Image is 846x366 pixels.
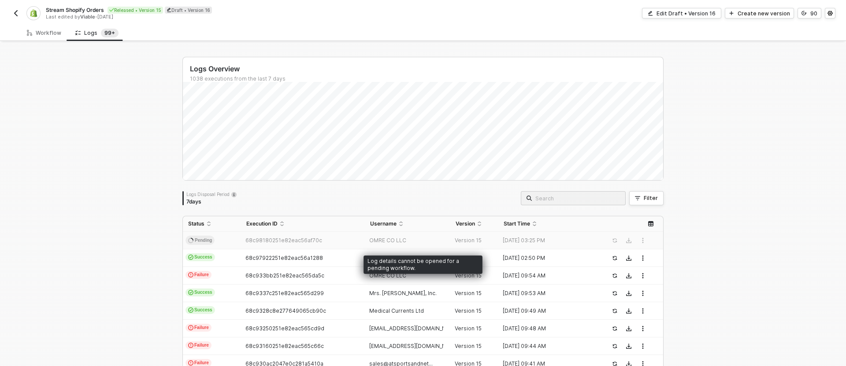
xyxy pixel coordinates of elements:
th: Username [365,216,451,232]
span: Mrs. [PERSON_NAME], Inc. [369,290,437,296]
span: Version 15 [455,237,482,244]
span: icon-exclamation [188,343,193,348]
span: icon-exclamation [188,272,193,277]
span: icon-download [626,273,631,278]
span: icon-success-page [612,344,617,349]
span: icon-success-page [612,326,617,331]
span: icon-spinner [188,237,194,243]
span: [EMAIL_ADDRESS][DOMAIN_NAME]... [369,325,463,332]
span: Stream Shopify Orders [46,6,104,14]
span: icon-play [729,11,734,16]
div: Logs Disposal Period [186,191,237,197]
div: Log details cannot be opened for a pending workflow. [364,255,482,274]
span: Version [456,220,475,227]
span: Success [186,253,215,261]
div: Create new version [738,10,790,17]
span: 68c9328c8e277649065cb90c [245,307,326,314]
span: Failure [186,341,211,349]
div: Last edited by - [DATE] [46,14,422,20]
div: 90 [810,10,817,17]
div: [DATE] 09:49 AM [498,307,594,314]
span: 68c933bb251e82eac565da5c [245,272,324,279]
span: icon-settings [827,11,833,16]
div: [DATE] 09:48 AM [498,325,594,332]
span: Version 15 [455,272,482,279]
span: 68c93160251e82eac565c66c [245,343,324,349]
div: Workflow [27,30,61,37]
span: Success [186,306,215,314]
th: Version [450,216,498,232]
span: 68c93250251e82eac565cd9d [245,325,324,332]
span: icon-table [648,221,653,226]
span: icon-cards [188,290,193,295]
span: 68c98180251e82eac56af70c [245,237,322,244]
div: Edit Draft • Version 16 [657,10,716,17]
span: OMRE CO LLC [369,272,406,279]
span: Username [370,220,397,227]
th: Start Time [498,216,601,232]
span: Start Time [504,220,530,227]
div: Released • Version 15 [108,7,163,14]
span: icon-edit [167,7,171,12]
div: [DATE] 02:50 PM [498,255,594,262]
div: 7 days [186,198,237,205]
span: icon-edit [648,11,653,16]
span: Success [186,288,215,296]
div: [DATE] 09:54 AM [498,272,594,279]
button: Filter [629,191,664,205]
span: icon-cards [188,307,193,313]
div: [DATE] 09:44 AM [498,343,594,350]
span: Execution ID [246,220,278,227]
img: integration-icon [30,9,37,17]
span: icon-cards [188,255,193,260]
span: icon-download [626,291,631,296]
div: Draft • Version 16 [165,7,212,14]
span: icon-success-page [612,255,617,261]
span: Pending [186,236,215,245]
span: icon-success-page [612,273,617,278]
span: Status [188,220,204,227]
span: icon-download [626,255,631,261]
span: Failure [186,324,211,332]
span: icon-success-page [612,308,617,314]
div: 1038 executions from the last 7 days [190,75,663,82]
span: icon-exclamation [188,360,193,366]
span: Viable [80,14,95,20]
span: 68c97922251e82eac56a1288 [245,255,323,261]
button: Create new version [725,8,794,18]
span: icon-success-page [612,291,617,296]
span: Version 15 [455,325,482,332]
sup: 1038 [101,29,119,37]
div: Filter [644,195,658,202]
span: Version 15 [455,290,482,296]
span: OMRE CO LLC [369,237,406,244]
span: Version 15 [455,343,482,349]
span: Failure [186,271,211,279]
button: Edit Draft • Version 16 [642,8,721,18]
th: Execution ID [241,216,364,232]
span: icon-download [626,308,631,314]
span: icon-download [626,344,631,349]
button: back [11,8,21,18]
span: Medical Currents Ltd [369,307,424,314]
img: back [12,10,19,17]
div: [DATE] 03:25 PM [498,237,594,244]
button: 90 [798,8,821,18]
input: Search [535,193,620,203]
span: icon-exclamation [188,325,193,330]
span: icon-download [626,326,631,331]
span: 68c9337c251e82eac565d299 [245,290,324,296]
div: Logs Overview [190,64,663,74]
span: Version 15 [455,307,482,314]
span: icon-versioning [801,11,807,16]
div: [DATE] 09:53 AM [498,290,594,297]
div: Logs [75,29,119,37]
span: [EMAIL_ADDRESS][DOMAIN_NAME] [369,343,459,349]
